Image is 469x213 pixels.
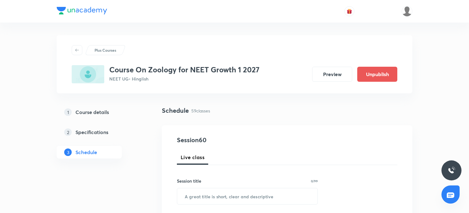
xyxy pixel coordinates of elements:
button: Unpublish [357,67,397,82]
h4: Schedule [162,106,189,115]
button: Preview [312,67,352,82]
p: 0/99 [311,179,318,183]
input: A great title is short, clear and descriptive [177,188,317,204]
img: avatar [347,8,352,14]
h4: Session 60 [177,135,291,145]
h3: Course On Zoology for NEET Growth 1 2027 [109,65,260,74]
a: 1Course details [57,106,142,118]
span: Live class [181,153,204,161]
p: 3 [64,148,72,156]
p: Plus Courses [95,47,116,53]
p: 59 classes [191,107,210,114]
h5: Course details [75,108,109,116]
p: 2 [64,128,72,136]
img: ttu [448,167,455,174]
img: Vinita Malik [402,6,412,17]
p: NEET UG • Hinglish [109,75,260,82]
h6: Session title [177,178,201,184]
a: 2Specifications [57,126,142,138]
a: Company Logo [57,7,107,16]
h5: Schedule [75,148,97,156]
img: Company Logo [57,7,107,14]
img: C403D0C6-FDE2-4605-82C8-B1CBEE505DC9_plus.png [72,65,104,83]
h5: Specifications [75,128,108,136]
p: 1 [64,108,72,116]
button: avatar [344,6,354,16]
